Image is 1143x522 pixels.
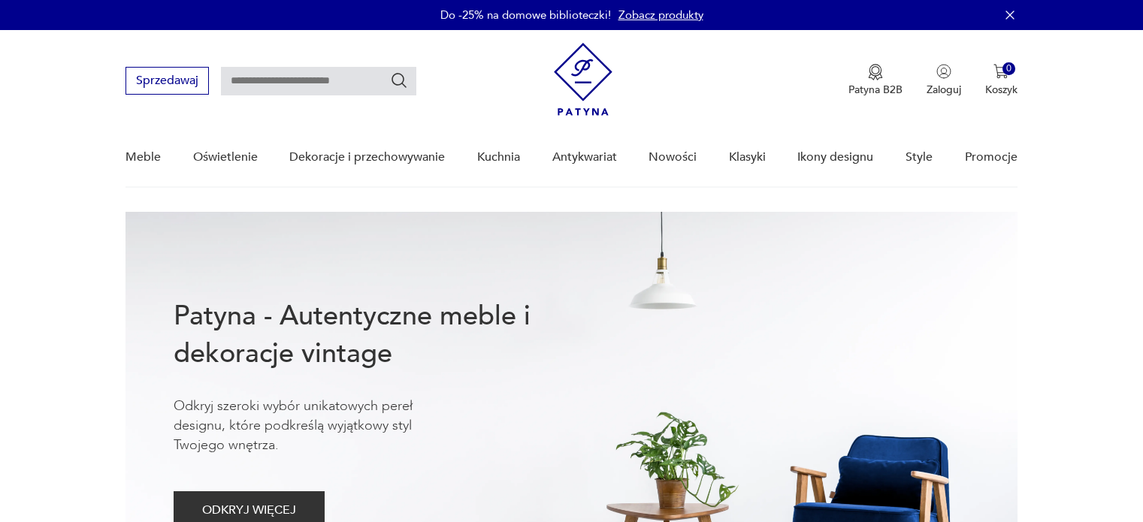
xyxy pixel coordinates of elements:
button: 0Koszyk [985,64,1018,97]
p: Patyna B2B [848,83,903,97]
a: Dekoracje i przechowywanie [289,128,445,186]
a: Sprzedawaj [125,77,209,87]
a: Nowości [649,128,697,186]
h1: Patyna - Autentyczne meble i dekoracje vintage [174,297,579,373]
button: Szukaj [390,71,408,89]
img: Ikona medalu [868,64,883,80]
button: Sprzedawaj [125,67,209,95]
a: Klasyki [729,128,766,186]
a: Zobacz produkty [618,8,703,23]
img: Ikona koszyka [993,64,1008,79]
p: Zaloguj [927,83,961,97]
button: Patyna B2B [848,64,903,97]
div: 0 [1002,62,1015,75]
button: Zaloguj [927,64,961,97]
img: Ikonka użytkownika [936,64,951,79]
a: Kuchnia [477,128,520,186]
a: Style [906,128,933,186]
p: Odkryj szeroki wybór unikatowych pereł designu, które podkreślą wyjątkowy styl Twojego wnętrza. [174,397,459,455]
a: Ikona medaluPatyna B2B [848,64,903,97]
a: Antykwariat [552,128,617,186]
a: Ikony designu [797,128,873,186]
p: Koszyk [985,83,1018,97]
a: Promocje [965,128,1018,186]
img: Patyna - sklep z meblami i dekoracjami vintage [554,43,612,116]
p: Do -25% na domowe biblioteczki! [440,8,611,23]
a: Meble [125,128,161,186]
a: ODKRYJ WIĘCEJ [174,506,325,517]
a: Oświetlenie [193,128,258,186]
